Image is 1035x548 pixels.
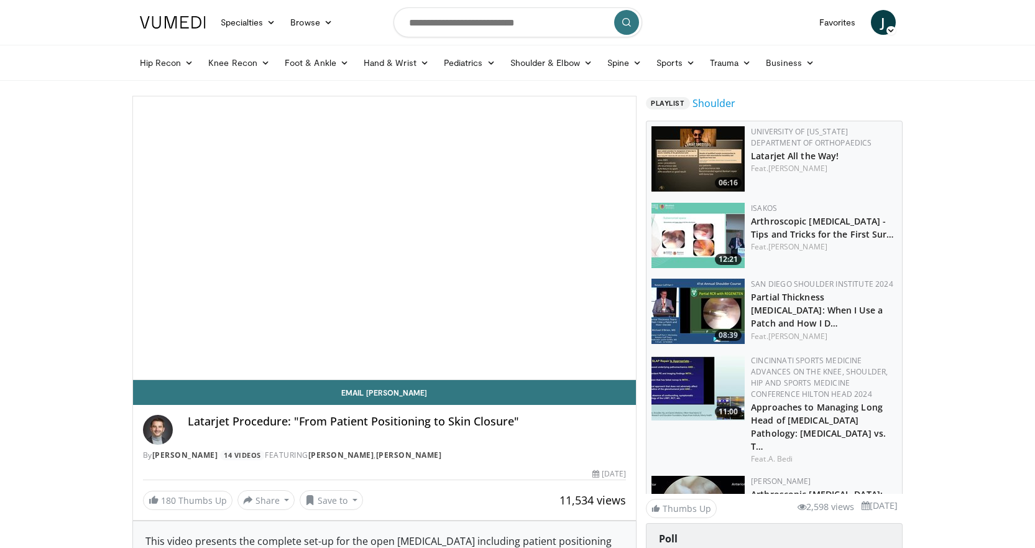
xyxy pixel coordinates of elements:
span: 11,534 views [559,493,626,508]
span: Playlist [646,97,689,109]
div: Feat. [751,241,897,253]
a: 07:39 [651,476,745,541]
span: 11:00 [715,406,742,417]
a: 14 Videos [220,450,265,461]
a: Sports [649,50,702,75]
a: Partial Thickness [MEDICAL_DATA]: When I Use a Patch and How I D… [751,291,883,329]
a: Email [PERSON_NAME] [133,380,637,405]
div: [DATE] [592,468,626,480]
a: 08:39 [651,279,745,344]
a: Trauma [702,50,759,75]
img: 31c29b87-233e-4134-8ca8-1ca78b44a563.150x105_q85_crop-smart_upscale.jpg [651,355,745,420]
a: Shoulder [692,96,735,111]
a: Shoulder & Elbow [503,50,600,75]
div: Feat. [751,331,897,342]
a: Cincinnati Sports Medicine Advances on the Knee, Shoulder, Hip and Sports Medicine Conference Hil... [751,355,888,399]
a: Hip Recon [132,50,201,75]
a: 06:16 [651,126,745,192]
a: Specialties [213,10,283,35]
a: [PERSON_NAME] [768,241,827,252]
strong: Poll [659,532,678,546]
a: J [871,10,896,35]
a: A. Bedi [768,453,793,464]
a: San Diego Shoulder Institute 2024 [751,279,893,289]
a: Browse [283,10,340,35]
a: Pediatrics [436,50,503,75]
a: Spine [600,50,649,75]
div: Feat. [751,163,897,174]
a: Foot & Ankle [277,50,356,75]
a: Business [758,50,822,75]
a: [PERSON_NAME] [768,163,827,174]
img: 807531e9-de3d-42ae-aa39-51e3470c4f0d.150x105_q85_crop-smart_upscale.jpg [651,126,745,192]
button: Share [237,490,295,510]
video-js: Video Player [133,96,637,380]
span: 06:16 [715,177,742,188]
a: 180 Thumbs Up [143,491,232,510]
a: 12:21 [651,203,745,268]
h4: Latarjet Procedure: "From Patient Positioning to Skin Closure" [188,415,627,429]
a: Favorites [812,10,863,35]
li: 2,598 views [798,500,854,514]
a: University of [US_STATE] Department of Orthopaedics [751,126,872,148]
span: 12:21 [715,254,742,265]
img: eaa0bc23-14c0-4f10-b2f1-7996b06f93ef.150x105_q85_crop-smart_upscale.jpg [651,476,745,541]
img: Avatar [143,415,173,445]
a: Thumbs Up [646,499,717,518]
span: 180 [161,495,176,506]
a: 11:00 [651,355,745,420]
a: [PERSON_NAME] [308,450,374,460]
a: ISAKOS [751,203,777,213]
a: Hand & Wrist [356,50,436,75]
img: VuMedi Logo [140,16,206,29]
div: By FEATURING , [143,450,627,461]
a: Knee Recon [201,50,277,75]
li: [DATE] [862,499,898,513]
a: Latarjet All the Way! [751,150,839,162]
a: [PERSON_NAME] [768,331,827,341]
a: Approaches to Managing Long Head of [MEDICAL_DATA] Pathology: [MEDICAL_DATA] vs. T… [751,401,886,452]
a: [PERSON_NAME] [751,476,811,486]
a: Arthroscopic [MEDICAL_DATA] - Tips and Tricks for the First Sur… [751,215,894,240]
a: Arthroscopic [MEDICAL_DATA]: [MEDICAL_DATA] Tenodesis, Subscapularis Re… [751,488,883,526]
img: 0b8eef94-86fe-4abf-a1b8-07e4dafb7530.150x105_q85_crop-smart_upscale.jpg [651,203,745,268]
img: 0ee0e24d-133f-4b7c-a208-3cca9083f459.150x105_q85_crop-smart_upscale.jpg [651,279,745,344]
button: Save to [300,490,363,510]
a: [PERSON_NAME] [152,450,218,460]
input: Search topics, interventions [393,7,642,37]
span: 08:39 [715,330,742,341]
a: [PERSON_NAME] [376,450,442,460]
div: Feat. [751,453,897,465]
